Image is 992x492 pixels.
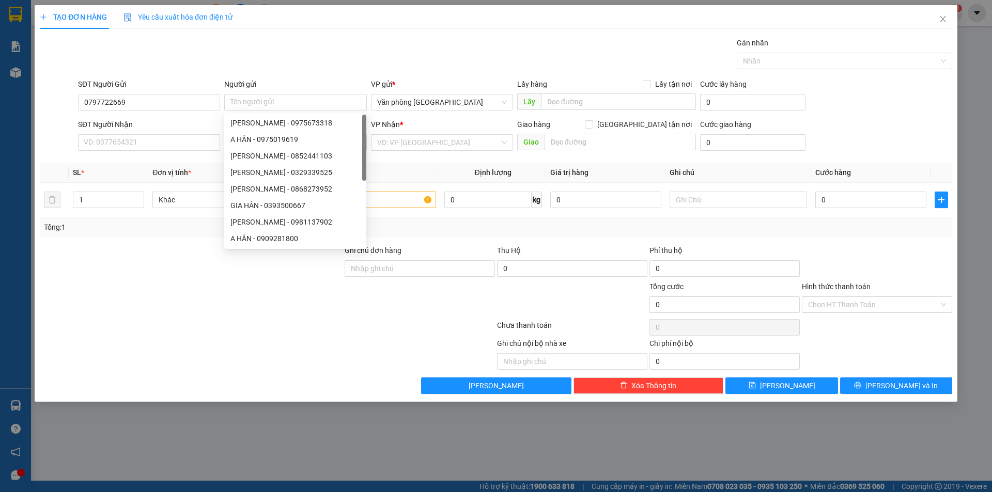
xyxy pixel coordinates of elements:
[545,134,696,150] input: Dọc đường
[700,134,805,151] input: Cước giao hàng
[469,380,524,391] span: [PERSON_NAME]
[345,246,401,255] label: Ghi chú đơn hàng
[371,120,400,129] span: VP Nhận
[40,13,47,21] span: plus
[123,13,132,22] img: icon
[78,78,220,90] div: SĐT Người Gửi
[230,233,360,244] div: A HÂN - 0909281800
[224,214,366,230] div: GIA HÂN - 0981137902
[421,377,571,394] button: [PERSON_NAME]
[230,167,360,178] div: [PERSON_NAME] - 0329339525
[224,131,366,148] div: A HÂN - 0975019619
[631,380,676,391] span: Xóa Thông tin
[802,282,871,291] label: Hình thức thanh toán
[815,168,851,177] span: Cước hàng
[78,119,220,130] div: SĐT Người Nhận
[44,221,383,233] div: Tổng: 1
[532,192,542,208] span: kg
[224,164,366,181] div: THẨM MỸ GIA HÂN - 0329339525
[497,246,521,255] span: Thu Hộ
[230,216,360,228] div: [PERSON_NAME] - 0981137902
[497,338,647,353] div: Ghi chú nội bộ nhà xe
[159,192,284,208] span: Khác
[230,117,360,129] div: [PERSON_NAME] - 0975673318
[550,192,661,208] input: 0
[230,150,360,162] div: [PERSON_NAME] - 0852441103
[700,94,805,110] input: Cước lấy hàng
[760,380,815,391] span: [PERSON_NAME]
[496,320,648,338] div: Chưa thanh toán
[230,134,360,145] div: A HÂN - 0975019619
[40,13,107,21] span: TẠO ĐƠN HÀNG
[224,181,366,197] div: GIA HÂN - 0868273952
[725,377,838,394] button: save[PERSON_NAME]
[928,5,957,34] button: Close
[649,338,800,353] div: Chi phí nội bộ
[620,382,627,390] span: delete
[840,377,952,394] button: printer[PERSON_NAME] và In
[939,15,947,23] span: close
[649,245,800,260] div: Phí thu hộ
[517,120,550,129] span: Giao hàng
[593,119,696,130] span: [GEOGRAPHIC_DATA] tận nơi
[935,196,948,204] span: plus
[517,80,547,88] span: Lấy hàng
[935,192,948,208] button: plus
[123,13,233,21] span: Yêu cầu xuất hóa đơn điện tử
[224,115,366,131] div: THẨM MỸ GIA HÂN - 0975673318
[224,78,366,90] div: Người gửi
[377,94,507,110] span: Văn phòng Tân Phú
[749,382,756,390] span: save
[517,134,545,150] span: Giao
[517,93,541,110] span: Lấy
[541,93,696,110] input: Dọc đường
[651,78,696,90] span: Lấy tận nơi
[230,200,360,211] div: GIA HÂN - 0393500667
[345,260,495,277] input: Ghi chú đơn hàng
[700,80,747,88] label: Cước lấy hàng
[865,380,938,391] span: [PERSON_NAME] và In
[665,163,811,183] th: Ghi chú
[550,168,588,177] span: Giá trị hàng
[224,148,366,164] div: GIA HÂN - 0852441103
[152,168,191,177] span: Đơn vị tính
[224,230,366,247] div: A HÂN - 0909281800
[574,377,724,394] button: deleteXóa Thông tin
[737,39,768,47] label: Gán nhãn
[73,168,81,177] span: SL
[670,192,807,208] input: Ghi Chú
[649,282,684,291] span: Tổng cước
[224,197,366,214] div: GIA HÂN - 0393500667
[854,382,861,390] span: printer
[497,353,647,370] input: Nhập ghi chú
[298,192,436,208] input: VD: Bàn, Ghế
[475,168,512,177] span: Định lượng
[371,78,513,90] div: VP gửi
[230,183,360,195] div: [PERSON_NAME] - 0868273952
[67,15,99,99] b: Biên nhận gởi hàng hóa
[44,192,60,208] button: delete
[13,67,57,115] b: An Anh Limousine
[700,120,751,129] label: Cước giao hàng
